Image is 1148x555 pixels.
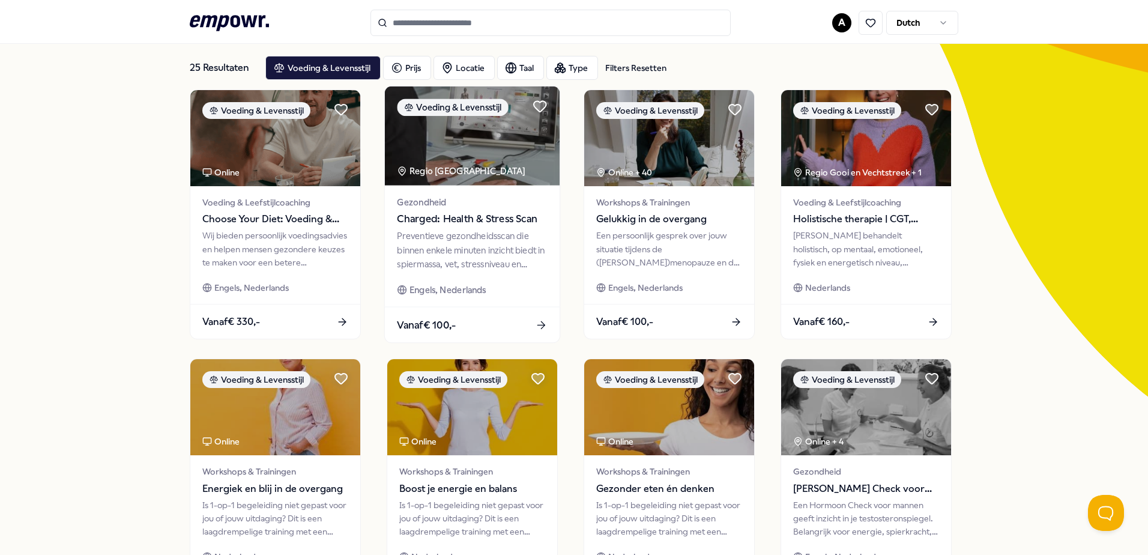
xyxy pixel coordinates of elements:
[793,229,939,269] div: [PERSON_NAME] behandelt holistisch, op mentaal, emotioneel, fysiek en energetisch niveau, waardoo...
[202,481,348,497] span: Energiek en blij in de overgang
[596,465,742,478] span: Workshops & Trainingen
[434,56,495,80] button: Locatie
[781,359,951,455] img: package image
[805,281,850,294] span: Nederlands
[793,371,901,388] div: Voeding & Levensstijl
[596,196,742,209] span: Workshops & Trainingen
[793,166,922,179] div: Regio Gooi en Vechtstreek + 1
[596,211,742,227] span: Gelukkig in de overgang
[793,314,850,330] span: Vanaf € 160,-
[793,465,939,478] span: Gezondheid
[781,89,952,339] a: package imageVoeding & LevensstijlRegio Gooi en Vechtstreek + 1Voeding & LeefstijlcoachingHolisti...
[202,229,348,269] div: Wij bieden persoonlijk voedingsadvies en helpen mensen gezondere keuzes te maken voor een betere ...
[596,371,704,388] div: Voeding & Levensstijl
[584,89,755,339] a: package imageVoeding & LevensstijlOnline + 40Workshops & TrainingenGelukkig in de overgangEen per...
[608,281,683,294] span: Engels, Nederlands
[202,465,348,478] span: Workshops & Trainingen
[383,56,431,80] button: Prijs
[832,13,851,32] button: A
[793,499,939,539] div: Een Hormoon Check voor mannen geeft inzicht in je testosteronspiegel. Belangrijk voor energie, sp...
[397,195,547,209] span: Gezondheid
[265,56,381,80] button: Voeding & Levensstijl
[387,359,557,455] img: package image
[1088,495,1124,531] iframe: Help Scout Beacon - Open
[596,102,704,119] div: Voeding & Levensstijl
[384,86,561,344] a: package imageVoeding & LevensstijlRegio [GEOGRAPHIC_DATA] GezondheidCharged: Health & Stress Scan...
[399,481,545,497] span: Boost je energie en balans
[793,481,939,497] span: [PERSON_NAME] Check voor Mannen
[793,435,844,448] div: Online + 4
[397,211,547,227] span: Charged: Health & Stress Scan
[793,196,939,209] span: Voeding & Leefstijlcoaching
[399,435,437,448] div: Online
[793,102,901,119] div: Voeding & Levensstijl
[214,281,289,294] span: Engels, Nederlands
[202,102,310,119] div: Voeding & Levensstijl
[399,465,545,478] span: Workshops & Trainingen
[584,359,754,455] img: package image
[596,166,652,179] div: Online + 40
[202,166,240,179] div: Online
[596,314,653,330] span: Vanaf € 100,-
[202,371,310,388] div: Voeding & Levensstijl
[190,89,361,339] a: package imageVoeding & LevensstijlOnlineVoeding & LeefstijlcoachingChoose Your Diet: Voeding & di...
[397,99,508,116] div: Voeding & Levensstijl
[596,499,742,539] div: Is 1-op-1 begeleiding niet gepast voor jou of jouw uitdaging? Dit is een laagdrempelige training ...
[605,61,666,74] div: Filters Resetten
[397,317,456,333] span: Vanaf € 100,-
[397,229,547,271] div: Preventieve gezondheidsscan die binnen enkele minuten inzicht biedt in spiermassa, vet, stressniv...
[399,371,507,388] div: Voeding & Levensstijl
[202,314,260,330] span: Vanaf € 330,-
[596,481,742,497] span: Gezonder eten én denken
[546,56,598,80] button: Type
[596,435,633,448] div: Online
[202,196,348,209] span: Voeding & Leefstijlcoaching
[190,56,256,80] div: 25 Resultaten
[399,499,545,539] div: Is 1-op-1 begeleiding niet gepast voor jou of jouw uitdaging? Dit is een laagdrempelige training ...
[596,229,742,269] div: Een persoonlijk gesprek over jouw situatie tijdens de ([PERSON_NAME])menopauze en de impact op jo...
[385,86,560,186] img: package image
[202,435,240,448] div: Online
[397,164,527,178] div: Regio [GEOGRAPHIC_DATA]
[190,359,360,455] img: package image
[202,211,348,227] span: Choose Your Diet: Voeding & diëtiek
[190,90,360,186] img: package image
[409,283,486,297] span: Engels, Nederlands
[781,90,951,186] img: package image
[370,10,731,36] input: Search for products, categories or subcategories
[497,56,544,80] button: Taal
[584,90,754,186] img: package image
[793,211,939,227] span: Holistische therapie | CGT, Mindfulness en BodyBreathwork
[202,499,348,539] div: Is 1-op-1 begeleiding niet gepast voor jou of jouw uitdaging? Dit is een laagdrempelige training ...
